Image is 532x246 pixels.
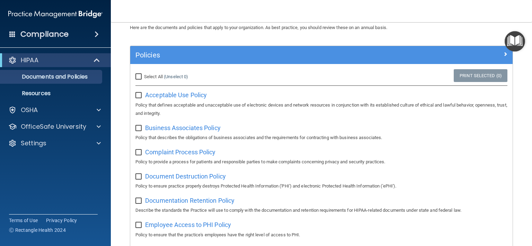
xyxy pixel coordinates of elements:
p: Policy to ensure that the practice's employees have the right level of access to PHI. [135,231,507,239]
p: Describe the standards the Practice will use to comply with the documentation and retention requi... [135,206,507,215]
span: Select All [144,74,163,79]
p: Resources [5,90,99,97]
a: Privacy Policy [46,217,77,224]
span: Acceptable Use Policy [145,91,207,99]
p: OfficeSafe University [21,122,86,131]
span: Documentation Retention Policy [145,197,234,204]
p: HIPAA [21,56,38,64]
a: HIPAA [8,56,100,64]
a: Settings [8,139,101,147]
a: OfficeSafe University [8,122,101,131]
p: Policy to ensure practice properly destroys Protected Health Information ('PHI') and electronic P... [135,182,507,190]
a: Terms of Use [9,217,38,224]
button: Open Resource Center [505,31,525,52]
p: OSHA [21,106,38,114]
span: Employee Access to PHI Policy [145,221,231,228]
span: Document Destruction Policy [145,173,226,180]
a: OSHA [8,106,101,114]
h4: Compliance [20,29,69,39]
p: Policy to provide a process for patients and responsible parties to make complaints concerning pr... [135,158,507,166]
span: Business Associates Policy [145,124,221,131]
p: Settings [21,139,46,147]
a: Policies [135,49,507,61]
img: PMB logo [8,7,103,21]
a: (Unselect 0) [164,74,188,79]
span: Complaint Process Policy [145,148,215,156]
span: Ⓒ Rectangle Health 2024 [9,227,66,234]
span: Here are the documents and policies that apply to your organization. As best practice, you should... [130,25,387,30]
p: Documents and Policies [5,73,99,80]
p: Policy that defines acceptable and unacceptable use of electronic devices and network resources i... [135,101,507,118]
p: Policy that describes the obligations of business associates and the requirements for contracting... [135,134,507,142]
a: Print Selected (0) [454,69,507,82]
h5: Policies [135,51,412,59]
input: Select All (Unselect 0) [135,74,143,80]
